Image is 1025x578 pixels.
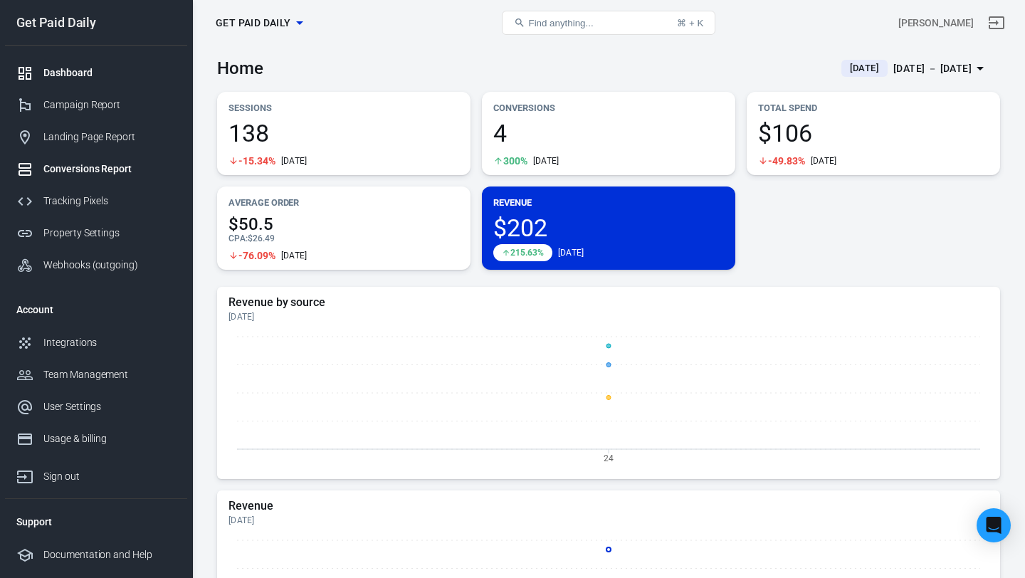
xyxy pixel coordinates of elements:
[228,311,989,322] div: [DATE]
[43,399,176,414] div: User Settings
[768,156,805,166] span: -49.83%
[281,250,307,261] div: [DATE]
[43,226,176,241] div: Property Settings
[43,258,176,273] div: Webhooks (outgoing)
[977,508,1011,542] div: Open Intercom Messenger
[43,98,176,112] div: Campaign Report
[5,121,187,153] a: Landing Page Report
[43,431,176,446] div: Usage & billing
[5,249,187,281] a: Webhooks (outgoing)
[248,233,275,243] span: $26.49
[5,89,187,121] a: Campaign Report
[5,293,187,327] li: Account
[5,57,187,89] a: Dashboard
[979,6,1014,40] a: Sign out
[43,469,176,484] div: Sign out
[228,195,459,210] p: Average Order
[210,10,308,36] button: Get Paid Daily
[5,455,187,493] a: Sign out
[510,248,544,257] span: 215.63%
[811,155,837,167] div: [DATE]
[502,11,715,35] button: Find anything...⌘ + K
[216,14,291,32] span: Get Paid Daily
[5,327,187,359] a: Integrations
[533,155,559,167] div: [DATE]
[758,121,989,145] span: $106
[604,453,614,463] tspan: 24
[238,251,275,261] span: -76.09%
[677,18,703,28] div: ⌘ + K
[281,155,307,167] div: [DATE]
[43,65,176,80] div: Dashboard
[43,162,176,177] div: Conversions Report
[5,359,187,391] a: Team Management
[5,391,187,423] a: User Settings
[43,194,176,209] div: Tracking Pixels
[844,61,885,75] span: [DATE]
[228,515,989,526] div: [DATE]
[228,295,989,310] h5: Revenue by source
[558,247,584,258] div: [DATE]
[228,216,459,233] span: $50.5
[5,505,187,539] li: Support
[758,100,989,115] p: Total Spend
[493,121,724,145] span: 4
[493,195,724,210] p: Revenue
[830,57,1000,80] button: [DATE][DATE] － [DATE]
[228,121,459,145] span: 138
[5,16,187,29] div: Get Paid Daily
[893,60,972,78] div: [DATE] － [DATE]
[5,153,187,185] a: Conversions Report
[503,156,527,166] span: 300%
[43,335,176,350] div: Integrations
[43,547,176,562] div: Documentation and Help
[493,216,724,240] span: $202
[238,156,275,166] span: -15.34%
[228,100,459,115] p: Sessions
[217,58,263,78] h3: Home
[528,18,593,28] span: Find anything...
[898,16,974,31] div: Account id: VKdrdYJY
[43,367,176,382] div: Team Management
[493,100,724,115] p: Conversions
[228,499,989,513] h5: Revenue
[5,217,187,249] a: Property Settings
[5,423,187,455] a: Usage & billing
[5,185,187,217] a: Tracking Pixels
[228,233,248,243] span: CPA :
[43,130,176,144] div: Landing Page Report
